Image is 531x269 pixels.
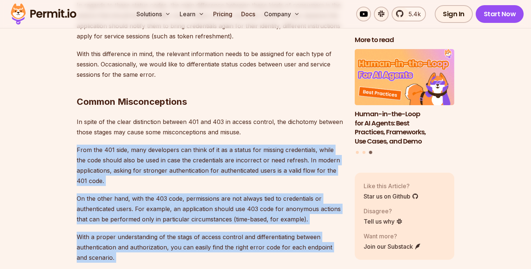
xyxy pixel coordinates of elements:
[210,7,235,21] a: Pricing
[238,7,258,21] a: Docs
[261,7,303,21] button: Company
[364,217,403,225] a: Tell us why
[77,66,343,108] h2: Common Misconceptions
[77,193,343,224] p: On the other hand, with the 403 code, permissions are not always tied to credentials or authentic...
[369,151,372,154] button: Go to slide 3
[364,192,419,200] a: Star us on Github
[435,5,473,23] a: Sign In
[355,35,454,45] h2: More to read
[364,181,419,190] p: Like this Article?
[77,117,343,137] p: In spite of the clear distinction between 401 and 403 in access control, the dichotomy between th...
[364,231,421,240] p: Want more?
[77,232,343,263] p: With a proper understanding of the stags of access control and differentiating between authentica...
[356,151,359,154] button: Go to slide 1
[404,10,421,18] span: 5.4k
[362,151,365,154] button: Go to slide 2
[355,49,454,146] li: 3 of 3
[476,5,524,23] a: Start Now
[364,242,421,251] a: Join our Substack
[355,49,454,155] div: Posts
[392,7,426,21] a: 5.4k
[77,145,343,186] p: From the 401 side, many developers can think of it as a status for missing credentials, while the...
[355,49,454,105] img: Human-in-the-Loop for AI Agents: Best Practices, Frameworks, Use Cases, and Demo
[177,7,207,21] button: Learn
[355,109,454,146] h3: Human-in-the-Loop for AI Agents: Best Practices, Frameworks, Use Cases, and Demo
[364,206,403,215] p: Disagree?
[7,1,80,27] img: Permit logo
[355,49,454,146] a: Human-in-the-Loop for AI Agents: Best Practices, Frameworks, Use Cases, and DemoHuman-in-the-Loop...
[77,49,343,80] p: With this difference in mind, the relevant information needs to be assigned for each type of sess...
[133,7,174,21] button: Solutions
